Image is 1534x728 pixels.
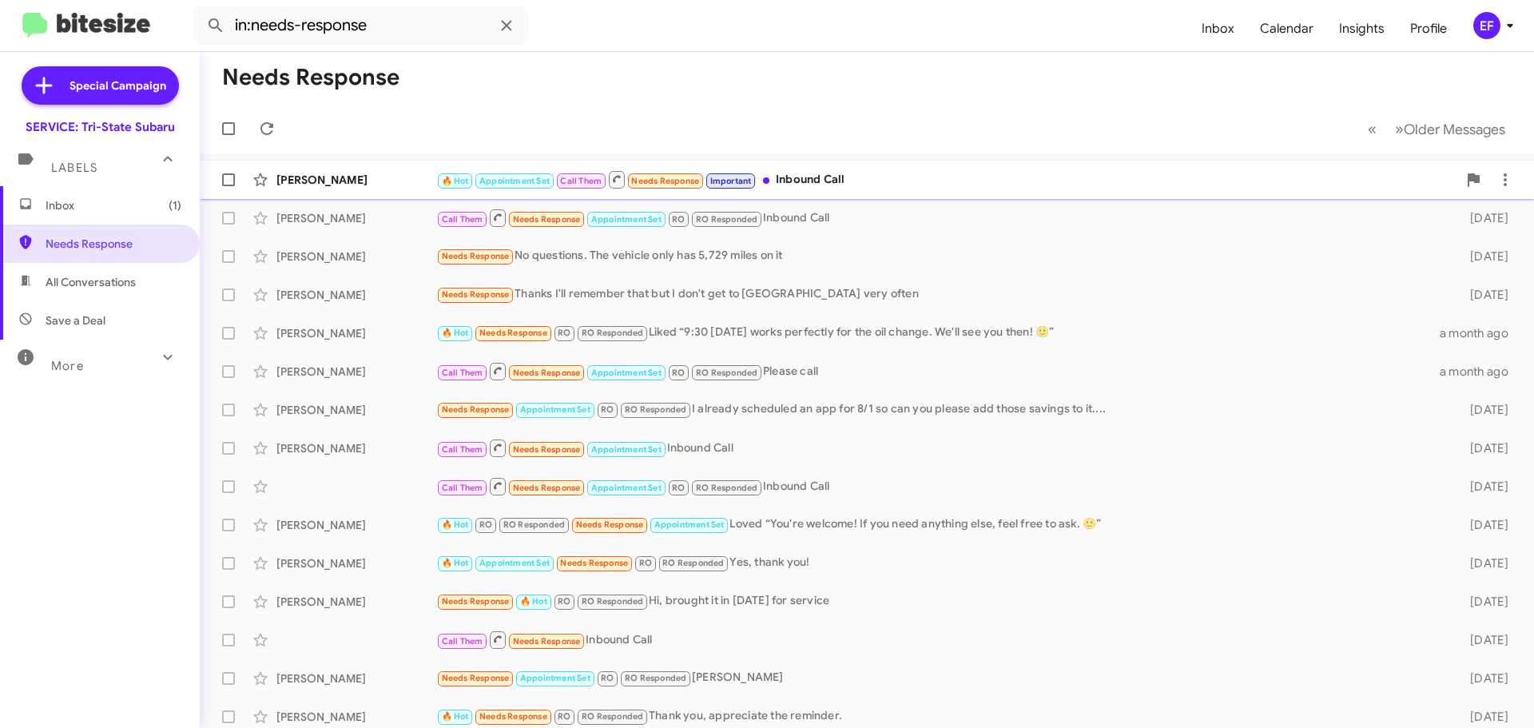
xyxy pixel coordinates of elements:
div: Inbound Call [436,438,1445,458]
span: Needs Response [576,519,644,530]
button: Previous [1358,113,1386,145]
div: [PERSON_NAME] [276,402,436,418]
span: Inbox [1189,6,1247,52]
div: Inbound Call [436,208,1445,228]
span: RO [558,328,570,338]
span: « [1368,119,1377,139]
span: RO Responded [696,214,757,225]
span: Labels [51,161,97,175]
span: Inbox [46,197,181,213]
span: Needs Response [513,483,581,493]
div: [PERSON_NAME] [276,287,436,303]
div: EF [1473,12,1500,39]
span: RO [639,558,652,568]
div: a month ago [1440,325,1521,341]
span: Important [710,176,752,186]
span: Call Them [442,368,483,378]
div: [DATE] [1445,555,1521,571]
div: [PERSON_NAME] [276,440,436,456]
span: Appointment Set [479,558,550,568]
div: No questions. The vehicle only has 5,729 miles on it [436,247,1445,265]
span: Appointment Set [520,673,590,683]
input: Search [193,6,529,45]
div: [PERSON_NAME] [276,364,436,380]
span: Call Them [560,176,602,186]
span: RO [479,519,492,530]
div: [PERSON_NAME] [276,709,436,725]
div: Loved “You're welcome! If you need anything else, feel free to ask. 🙂” [436,515,1445,534]
span: RO [672,214,685,225]
div: Please call [436,361,1440,381]
span: 🔥 Hot [442,519,469,530]
div: [PERSON_NAME] [276,670,436,686]
span: RO Responded [625,404,686,415]
span: Appointment Set [591,483,662,493]
button: Next [1385,113,1515,145]
span: More [51,359,84,373]
nav: Page navigation example [1359,113,1515,145]
span: RO Responded [503,519,565,530]
span: RO Responded [696,483,757,493]
span: 🔥 Hot [442,558,469,568]
span: RO [558,711,570,722]
span: RO Responded [582,711,643,722]
span: RO [601,673,614,683]
span: Save a Deal [46,312,105,328]
div: [DATE] [1445,709,1521,725]
a: Profile [1397,6,1460,52]
div: [PERSON_NAME] [436,669,1445,687]
div: Yes, thank you! [436,554,1445,572]
div: [DATE] [1445,517,1521,533]
span: Appointment Set [591,214,662,225]
div: [PERSON_NAME] [276,517,436,533]
span: 🔥 Hot [442,176,469,186]
div: Inbound Call [436,169,1457,189]
span: Appointment Set [654,519,725,530]
span: RO [672,483,685,493]
div: [DATE] [1445,402,1521,418]
span: Needs Response [479,711,547,722]
a: Special Campaign [22,66,179,105]
div: Liked “9:30 [DATE] works perfectly for the oil change. We'll see you then! 🙂” [436,324,1440,342]
span: 🔥 Hot [442,711,469,722]
div: [DATE] [1445,479,1521,495]
a: Calendar [1247,6,1326,52]
button: EF [1460,12,1516,39]
span: Needs Response [442,404,510,415]
span: Appointment Set [591,444,662,455]
span: Needs Response [560,558,628,568]
span: 🔥 Hot [442,328,469,338]
span: Needs Response [46,236,181,252]
span: Needs Response [442,289,510,300]
span: Needs Response [513,214,581,225]
span: Needs Response [442,596,510,607]
div: Inbound Call [436,630,1445,650]
div: [DATE] [1445,594,1521,610]
span: 🔥 Hot [520,596,547,607]
div: Thanks I'll remember that but I don't get to [GEOGRAPHIC_DATA] very often [436,285,1445,304]
div: [PERSON_NAME] [276,325,436,341]
span: Needs Response [513,368,581,378]
span: RO [601,404,614,415]
div: [PERSON_NAME] [276,594,436,610]
div: [PERSON_NAME] [276,210,436,226]
div: [PERSON_NAME] [276,172,436,188]
span: RO Responded [582,596,643,607]
span: Call Them [442,444,483,455]
a: Insights [1326,6,1397,52]
div: [DATE] [1445,287,1521,303]
div: Inbound Call [436,476,1445,496]
span: RO Responded [696,368,757,378]
span: RO [558,596,570,607]
span: RO [672,368,685,378]
span: Appointment Set [479,176,550,186]
div: [PERSON_NAME] [276,249,436,265]
span: Needs Response [442,251,510,261]
div: Thank you, appreciate the reminder. [436,707,1445,726]
span: RO Responded [582,328,643,338]
div: [DATE] [1445,670,1521,686]
span: Special Campaign [70,78,166,93]
span: Appointment Set [591,368,662,378]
